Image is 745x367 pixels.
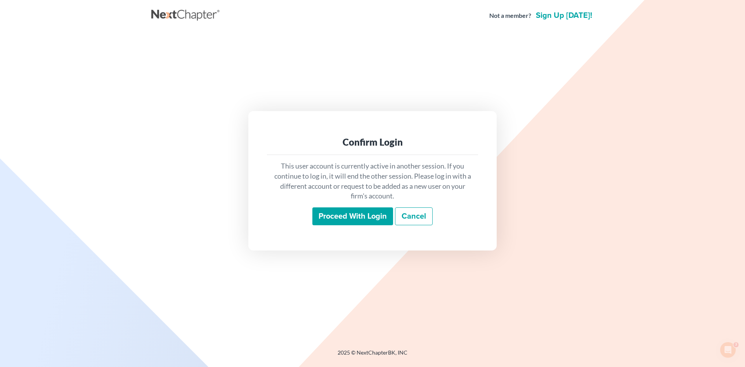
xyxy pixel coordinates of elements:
[312,207,393,225] input: Proceed with login
[719,341,737,359] iframe: Intercom live chat
[534,12,594,19] a: Sign up [DATE]!
[489,11,531,20] strong: Not a member?
[151,349,594,363] div: 2025 © NextChapterBK, INC
[735,341,741,347] span: 3
[395,207,433,225] a: Cancel
[273,161,472,201] p: This user account is currently active in another session. If you continue to log in, it will end ...
[273,136,472,148] div: Confirm Login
